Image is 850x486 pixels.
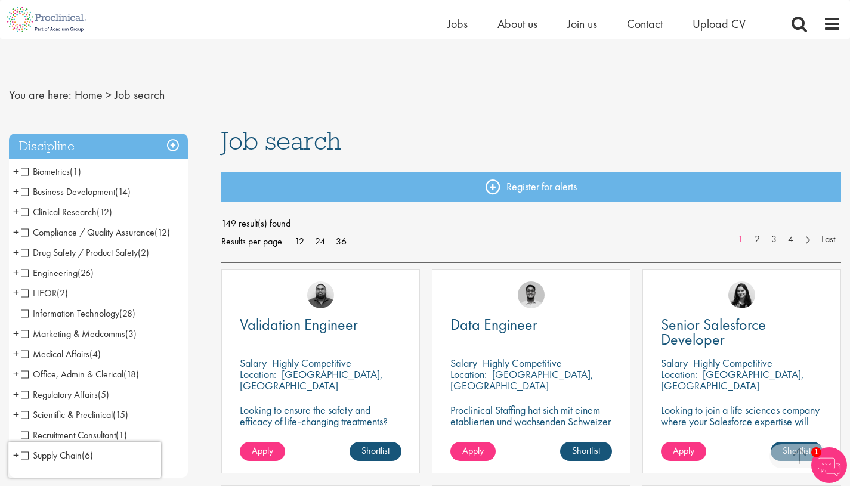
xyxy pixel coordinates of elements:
[21,429,127,441] span: Recruitment Consultant
[9,134,188,159] h3: Discipline
[450,367,487,381] span: Location:
[693,16,746,32] a: Upload CV
[13,284,19,302] span: +
[771,442,823,461] a: Shortlist
[693,356,772,370] p: Highly Competitive
[21,408,128,421] span: Scientific & Preclinical
[8,442,161,478] iframe: reCAPTCHA
[240,367,383,392] p: [GEOGRAPHIC_DATA], [GEOGRAPHIC_DATA]
[661,404,823,461] p: Looking to join a life sciences company where your Salesforce expertise will accelerate breakthro...
[221,125,341,157] span: Job search
[89,348,101,360] span: (4)
[447,16,468,32] span: Jobs
[661,442,706,461] a: Apply
[518,281,545,308] a: Timothy Deschamps
[21,368,123,380] span: Office, Admin & Clerical
[240,404,401,472] p: Looking to ensure the safety and efficacy of life-changing treatments? Step into a key role with ...
[307,281,334,308] a: Ashley Bennett
[661,314,766,349] span: Senior Salesforce Developer
[732,233,749,246] a: 1
[450,356,477,370] span: Salary
[560,442,612,461] a: Shortlist
[567,16,597,32] a: Join us
[815,233,841,246] a: Last
[115,87,165,103] span: Job search
[9,87,72,103] span: You are here:
[138,246,149,259] span: (2)
[119,307,135,320] span: (28)
[75,87,103,103] a: breadcrumb link
[240,367,276,381] span: Location:
[21,327,137,340] span: Marketing & Medcomms
[749,233,766,246] a: 2
[106,87,112,103] span: >
[240,314,358,335] span: Validation Engineer
[21,226,154,239] span: Compliance / Quality Assurance
[13,223,19,241] span: +
[13,203,19,221] span: +
[123,368,139,380] span: (18)
[98,388,109,401] span: (5)
[673,444,694,457] span: Apply
[13,365,19,383] span: +
[450,314,537,335] span: Data Engineer
[782,233,799,246] a: 4
[57,287,68,299] span: (2)
[311,235,329,247] a: 24
[97,206,112,218] span: (12)
[240,356,267,370] span: Salary
[113,408,128,421] span: (15)
[661,367,697,381] span: Location:
[21,226,170,239] span: Compliance / Quality Assurance
[13,345,19,363] span: +
[21,307,135,320] span: Information Technology
[13,324,19,342] span: +
[13,243,19,261] span: +
[350,442,401,461] a: Shortlist
[13,385,19,403] span: +
[240,442,285,461] a: Apply
[21,388,109,401] span: Regulatory Affairs
[21,429,116,441] span: Recruitment Consultant
[728,281,755,308] img: Indre Stankeviciute
[21,348,101,360] span: Medical Affairs
[240,317,401,332] a: Validation Engineer
[483,356,562,370] p: Highly Competitive
[661,367,804,392] p: [GEOGRAPHIC_DATA], [GEOGRAPHIC_DATA]
[661,317,823,347] a: Senior Salesforce Developer
[21,287,68,299] span: HEOR
[21,368,139,380] span: Office, Admin & Clerical
[462,444,484,457] span: Apply
[332,235,351,247] a: 36
[811,447,847,483] img: Chatbot
[627,16,663,32] a: Contact
[221,172,841,202] a: Register for alerts
[811,447,821,457] span: 1
[21,287,57,299] span: HEOR
[497,16,537,32] a: About us
[78,267,94,279] span: (26)
[272,356,351,370] p: Highly Competitive
[21,327,125,340] span: Marketing & Medcomms
[21,206,112,218] span: Clinical Research
[450,404,612,472] p: Proclinical Staffing hat sich mit einem etablierten und wachsenden Schweizer IT-Dienstleister zus...
[661,356,688,370] span: Salary
[765,233,783,246] a: 3
[13,264,19,281] span: +
[21,388,98,401] span: Regulatory Affairs
[70,165,81,178] span: (1)
[21,165,70,178] span: Biometrics
[450,317,612,332] a: Data Engineer
[221,233,282,250] span: Results per page
[21,348,89,360] span: Medical Affairs
[21,267,94,279] span: Engineering
[21,307,119,320] span: Information Technology
[13,162,19,180] span: +
[21,206,97,218] span: Clinical Research
[221,215,841,233] span: 149 result(s) found
[290,235,308,247] a: 12
[21,165,81,178] span: Biometrics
